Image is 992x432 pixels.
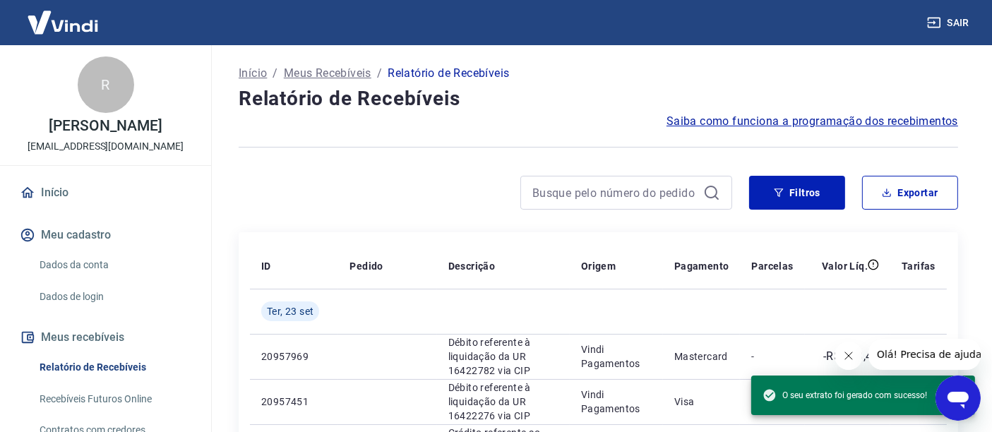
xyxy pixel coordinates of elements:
p: Vindi Pagamentos [581,342,652,371]
h4: Relatório de Recebíveis [239,85,958,113]
p: Valor Líq. [822,259,868,273]
div: R [78,56,134,113]
p: [PERSON_NAME] [49,119,162,133]
img: Vindi [17,1,109,44]
p: [EMAIL_ADDRESS][DOMAIN_NAME] [28,139,184,154]
a: Recebíveis Futuros Online [34,385,194,414]
a: Início [17,177,194,208]
input: Busque pelo número do pedido [532,182,698,203]
iframe: Botão para abrir a janela de mensagens [936,376,981,421]
p: / [377,65,382,82]
p: -R$ 778,46 [823,348,879,365]
p: Débito referente à liquidação da UR 16422276 via CIP [448,380,558,423]
p: Origem [581,259,616,273]
iframe: Mensagem da empresa [868,339,981,370]
button: Sair [924,10,975,36]
a: Saiba como funciona a programação dos recebimentos [667,113,958,130]
a: Dados de login [34,282,194,311]
a: Dados da conta [34,251,194,280]
p: Descrição [448,259,496,273]
a: Meus Recebíveis [284,65,371,82]
button: Meu cadastro [17,220,194,251]
p: Tarifas [902,259,936,273]
p: Pagamento [674,259,729,273]
p: 20957969 [261,349,327,364]
p: Relatório de Recebíveis [388,65,509,82]
button: Meus recebíveis [17,322,194,353]
p: - [751,349,793,364]
p: 20957451 [261,395,327,409]
span: Ter, 23 set [267,304,313,318]
button: Exportar [862,176,958,210]
p: Vindi Pagamentos [581,388,652,416]
button: Filtros [749,176,845,210]
p: ID [261,259,271,273]
p: Visa [674,395,729,409]
p: Pedido [349,259,383,273]
span: Olá! Precisa de ajuda? [8,10,119,21]
a: Relatório de Recebíveis [34,353,194,382]
a: Início [239,65,267,82]
p: Débito referente à liquidação da UR 16422782 via CIP [448,335,558,378]
p: / [273,65,277,82]
span: O seu extrato foi gerado com sucesso! [763,388,927,402]
p: Parcelas [751,259,793,273]
p: Mastercard [674,349,729,364]
iframe: Fechar mensagem [835,342,863,370]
